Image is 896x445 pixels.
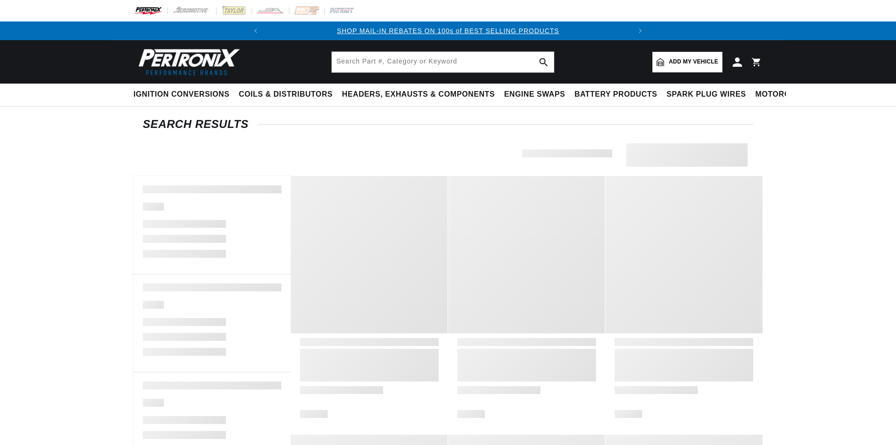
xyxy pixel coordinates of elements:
summary: Battery Products [570,84,662,106]
div: Announcement [265,26,631,36]
button: search button [533,52,554,72]
span: Coils & Distributors [239,90,333,99]
summary: Headers, Exhausts & Components [337,84,499,106]
summary: Engine Swaps [499,84,570,106]
span: Add my vehicle [669,57,718,66]
img: Pertronix [133,46,241,78]
a: SHOP MAIL-IN REBATES ON 100s of BEST SELLING PRODUCTS [337,27,559,35]
div: SEARCH RESULTS [143,120,753,129]
span: Headers, Exhausts & Components [342,90,495,99]
summary: Coils & Distributors [234,84,337,106]
span: Motorcycle [756,90,811,99]
summary: Motorcycle [751,84,816,106]
input: Search Part #, Category or Keyword [332,52,554,72]
button: Translation missing: en.sections.announcements.next_announcement [631,21,650,40]
summary: Spark Plug Wires [662,84,750,106]
summary: Ignition Conversions [133,84,234,106]
span: Spark Plug Wires [666,90,746,99]
span: Ignition Conversions [133,90,230,99]
a: Add my vehicle [652,52,722,72]
span: Battery Products [574,90,657,99]
button: Translation missing: en.sections.announcements.previous_announcement [246,21,265,40]
div: 1 of 2 [265,26,631,36]
slideshow-component: Translation missing: en.sections.announcements.announcement_bar [110,21,786,40]
span: Engine Swaps [504,90,565,99]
